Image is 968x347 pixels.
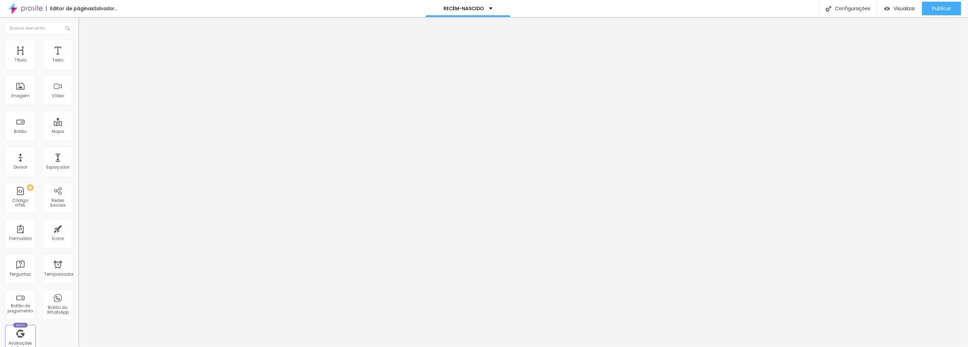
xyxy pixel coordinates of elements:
[16,323,25,327] font: Novo
[52,57,63,63] font: Texto
[78,17,968,347] iframe: Editor
[46,164,69,170] font: Espaçador
[14,128,27,134] font: Botão
[52,128,64,134] font: Mapa
[94,5,117,12] font: Salvador...
[14,164,27,170] font: Divisor
[884,6,890,12] img: view-1.svg
[50,5,94,12] font: Editor de páginas
[932,5,951,12] font: Publicar
[826,6,832,12] img: Ícone
[15,57,26,63] font: Título
[13,197,29,208] font: Código HTML
[52,93,64,99] font: Vídeo
[922,2,961,15] button: Publicar
[10,271,31,277] font: Perguntas
[47,305,69,315] font: Botão do WhatsApp
[443,5,484,12] font: RECÉM-NASCIDO
[5,22,73,34] input: Buscar elemento
[9,236,32,241] font: Formulário
[835,5,870,12] font: Configurações
[44,271,74,277] font: Temporizador
[11,93,30,99] font: Imagem
[877,2,922,15] button: Visualizar
[893,5,915,12] font: Visualizar
[8,303,33,313] font: Botão de pagamento
[50,197,66,208] font: Redes Sociais
[52,236,64,241] font: Ícone
[65,26,69,30] img: Ícone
